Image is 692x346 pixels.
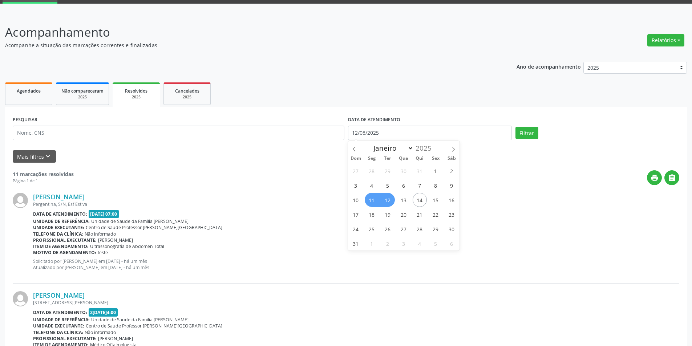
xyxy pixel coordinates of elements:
[33,300,679,306] div: [STREET_ADDRESS][PERSON_NAME]
[33,317,90,323] b: Unidade de referência:
[13,126,344,140] input: Nome, CNS
[429,236,443,251] span: Setembro 5, 2025
[445,178,459,192] span: Agosto 9, 2025
[445,207,459,221] span: Agosto 23, 2025
[33,249,96,256] b: Motivo de agendamento:
[33,201,679,207] div: Pergentina, S/N, Esf Estiva
[89,308,118,317] span: 2[DATE]4:00
[397,222,411,236] span: Agosto 27, 2025
[91,317,189,323] span: Unidade de Saude da Familia [PERSON_NAME]
[86,323,222,329] span: Centro de Saude Professor [PERSON_NAME][GEOGRAPHIC_DATA]
[169,94,205,100] div: 2025
[668,174,676,182] i: 
[5,23,482,41] p: Acompanhamento
[5,41,482,49] p: Acompanhe a situação das marcações correntes e finalizadas
[664,170,679,185] button: 
[397,236,411,251] span: Setembro 3, 2025
[98,249,108,256] span: teste
[364,156,380,161] span: Seg
[413,236,427,251] span: Setembro 4, 2025
[13,114,37,126] label: PESQUISAR
[349,207,363,221] span: Agosto 17, 2025
[413,222,427,236] span: Agosto 28, 2025
[647,170,662,185] button: print
[381,236,395,251] span: Setembro 2, 2025
[33,329,83,335] b: Telefone da clínica:
[429,164,443,178] span: Agosto 1, 2025
[349,164,363,178] span: Julho 27, 2025
[429,193,443,207] span: Agosto 15, 2025
[396,156,412,161] span: Qua
[429,207,443,221] span: Agosto 22, 2025
[17,88,41,94] span: Agendados
[33,211,87,217] b: Data de atendimento:
[365,236,379,251] span: Setembro 1, 2025
[33,224,84,231] b: Unidade executante:
[444,156,460,161] span: Sáb
[61,94,104,100] div: 2025
[412,156,428,161] span: Qui
[429,178,443,192] span: Agosto 8, 2025
[349,236,363,251] span: Agosto 31, 2025
[365,178,379,192] span: Agosto 4, 2025
[13,193,28,208] img: img
[445,164,459,178] span: Agosto 2, 2025
[86,224,222,231] span: Centro de Saude Professor [PERSON_NAME][GEOGRAPHIC_DATA]
[118,94,155,100] div: 2025
[85,231,116,237] span: Não informado
[91,218,189,224] span: Unidade de Saude da Familia [PERSON_NAME]
[33,243,89,249] b: Item de agendamento:
[348,114,400,126] label: DATA DE ATENDIMENTO
[90,243,164,249] span: Ultrassonografia de Abdomen Total
[365,193,379,207] span: Agosto 11, 2025
[517,62,581,71] p: Ano de acompanhamento
[365,207,379,221] span: Agosto 18, 2025
[397,164,411,178] span: Julho 30, 2025
[13,150,56,163] button: Mais filtroskeyboard_arrow_down
[380,156,396,161] span: Ter
[381,193,395,207] span: Agosto 12, 2025
[428,156,444,161] span: Sex
[98,335,133,342] span: [PERSON_NAME]
[365,164,379,178] span: Julho 28, 2025
[381,178,395,192] span: Agosto 5, 2025
[85,329,116,335] span: Não informado
[429,222,443,236] span: Agosto 29, 2025
[413,193,427,207] span: Agosto 14, 2025
[413,164,427,178] span: Julho 31, 2025
[397,207,411,221] span: Agosto 20, 2025
[13,178,74,184] div: Página 1 de 1
[44,152,52,160] i: keyboard_arrow_down
[651,174,659,182] i: print
[33,193,85,201] a: [PERSON_NAME]
[349,178,363,192] span: Agosto 3, 2025
[365,222,379,236] span: Agosto 25, 2025
[13,291,28,306] img: img
[33,335,97,342] b: Profissional executante:
[175,88,199,94] span: Cancelados
[33,258,679,270] p: Solicitado por [PERSON_NAME] em [DATE] - há um mês Atualizado por [PERSON_NAME] em [DATE] - há um...
[445,236,459,251] span: Setembro 6, 2025
[647,34,684,46] button: Relatórios
[98,237,133,243] span: [PERSON_NAME]
[381,207,395,221] span: Agosto 19, 2025
[348,156,364,161] span: Dom
[33,291,85,299] a: [PERSON_NAME]
[515,127,538,139] button: Filtrar
[381,222,395,236] span: Agosto 26, 2025
[370,143,414,153] select: Month
[397,178,411,192] span: Agosto 6, 2025
[445,222,459,236] span: Agosto 30, 2025
[125,88,147,94] span: Resolvidos
[348,126,512,140] input: Selecione um intervalo
[61,88,104,94] span: Não compareceram
[89,210,119,218] span: [DATE] 07:00
[413,207,427,221] span: Agosto 21, 2025
[33,218,90,224] b: Unidade de referência:
[445,193,459,207] span: Agosto 16, 2025
[397,193,411,207] span: Agosto 13, 2025
[13,171,74,178] strong: 11 marcações resolvidas
[381,164,395,178] span: Julho 29, 2025
[33,323,84,329] b: Unidade executante:
[413,178,427,192] span: Agosto 7, 2025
